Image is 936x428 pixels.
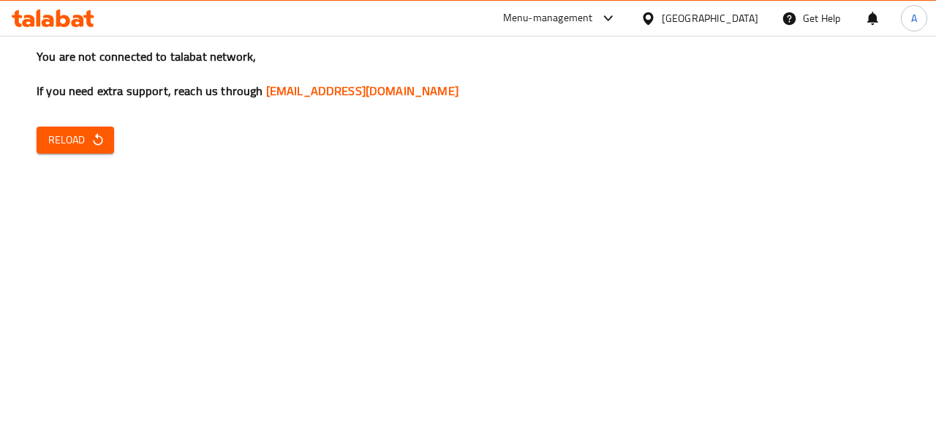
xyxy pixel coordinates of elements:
div: Menu-management [503,10,593,27]
span: A [911,10,917,26]
button: Reload [37,127,114,154]
h3: You are not connected to talabat network, If you need extra support, reach us through [37,48,899,100]
span: Reload [48,131,102,149]
div: [GEOGRAPHIC_DATA] [662,10,758,26]
a: [EMAIL_ADDRESS][DOMAIN_NAME] [266,80,458,102]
